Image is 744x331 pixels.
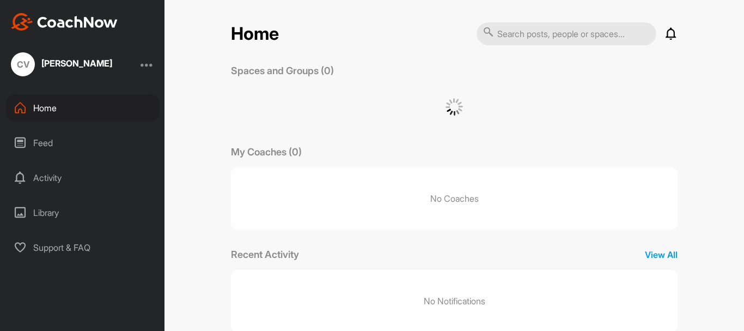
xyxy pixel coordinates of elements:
div: Activity [6,164,160,191]
div: CV [11,52,35,76]
h2: Home [231,23,279,45]
div: Library [6,199,160,226]
p: My Coaches (0) [231,145,302,159]
div: [PERSON_NAME] [41,59,112,68]
p: No Coaches [231,167,678,230]
div: Home [6,94,160,122]
img: CoachNow [11,13,118,31]
div: Support & FAQ [6,234,160,261]
p: No Notifications [424,294,485,308]
p: Recent Activity [231,247,299,262]
img: G6gVgL6ErOh57ABN0eRmCEwV0I4iEi4d8EwaPGI0tHgoAbU4EAHFLEQAh+QQFCgALACwIAA4AGAASAAAEbHDJSesaOCdk+8xg... [446,98,463,116]
div: Feed [6,129,160,157]
p: Spaces and Groups (0) [231,63,334,78]
p: View All [645,248,678,261]
input: Search posts, people or spaces... [477,22,656,45]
